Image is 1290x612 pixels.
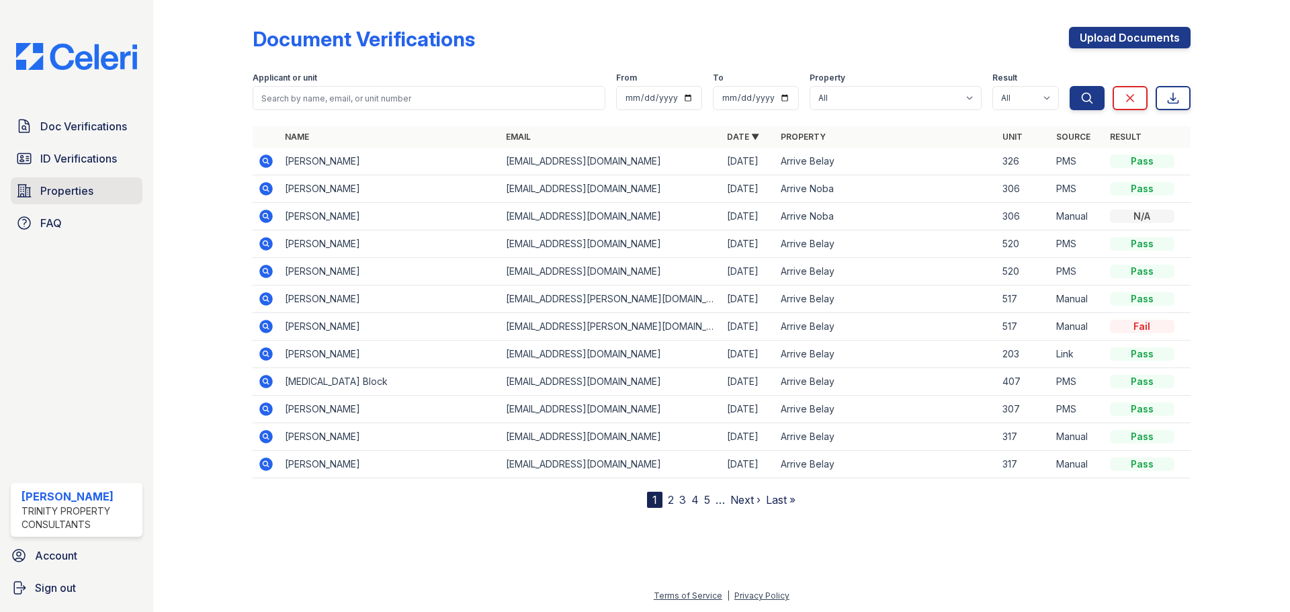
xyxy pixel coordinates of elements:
td: Manual [1051,451,1105,478]
a: 5 [704,493,710,507]
a: Privacy Policy [734,591,789,601]
td: [EMAIL_ADDRESS][DOMAIN_NAME] [501,258,722,286]
a: Result [1110,132,1142,142]
td: [EMAIL_ADDRESS][DOMAIN_NAME] [501,423,722,451]
td: Arrive Belay [775,258,996,286]
td: [EMAIL_ADDRESS][DOMAIN_NAME] [501,230,722,258]
td: Arrive Belay [775,148,996,175]
td: [PERSON_NAME] [279,258,501,286]
td: PMS [1051,230,1105,258]
td: [EMAIL_ADDRESS][DOMAIN_NAME] [501,148,722,175]
td: PMS [1051,175,1105,203]
td: PMS [1051,368,1105,396]
div: Fail [1110,320,1174,333]
a: Doc Verifications [11,113,142,140]
div: Document Verifications [253,27,475,51]
td: [EMAIL_ADDRESS][DOMAIN_NAME] [501,368,722,396]
td: Manual [1051,286,1105,313]
a: Date ▼ [727,132,759,142]
td: [DATE] [722,396,775,423]
td: Arrive Belay [775,423,996,451]
a: FAQ [11,210,142,236]
div: Pass [1110,237,1174,251]
td: [PERSON_NAME] [279,203,501,230]
span: Sign out [35,580,76,596]
td: [DATE] [722,148,775,175]
span: Account [35,548,77,564]
td: Arrive Belay [775,368,996,396]
a: ID Verifications [11,145,142,172]
td: [EMAIL_ADDRESS][DOMAIN_NAME] [501,451,722,478]
td: [PERSON_NAME] [279,423,501,451]
td: 307 [997,396,1051,423]
td: [DATE] [722,258,775,286]
td: [PERSON_NAME] [279,313,501,341]
div: N/A [1110,210,1174,223]
td: [EMAIL_ADDRESS][PERSON_NAME][DOMAIN_NAME] [501,313,722,341]
td: [PERSON_NAME] [279,341,501,368]
td: Link [1051,341,1105,368]
label: To [713,73,724,83]
a: Property [781,132,826,142]
td: [EMAIL_ADDRESS][PERSON_NAME][DOMAIN_NAME] [501,286,722,313]
td: 517 [997,313,1051,341]
span: Properties [40,183,93,199]
a: Sign out [5,574,148,601]
td: [PERSON_NAME] [279,230,501,258]
div: Pass [1110,292,1174,306]
td: 520 [997,230,1051,258]
div: Trinity Property Consultants [21,505,137,531]
label: From [616,73,637,83]
a: Properties [11,177,142,204]
a: 2 [668,493,674,507]
td: PMS [1051,258,1105,286]
div: | [727,591,730,601]
td: [DATE] [722,368,775,396]
td: Arrive Noba [775,175,996,203]
td: [PERSON_NAME] [279,396,501,423]
a: Unit [1002,132,1023,142]
input: Search by name, email, or unit number [253,86,605,110]
td: PMS [1051,396,1105,423]
td: 326 [997,148,1051,175]
span: ID Verifications [40,150,117,167]
td: Manual [1051,423,1105,451]
td: [PERSON_NAME] [279,451,501,478]
td: 517 [997,286,1051,313]
td: [DATE] [722,230,775,258]
label: Result [992,73,1017,83]
span: Doc Verifications [40,118,127,134]
div: Pass [1110,155,1174,168]
a: Email [506,132,531,142]
a: 3 [679,493,686,507]
td: [EMAIL_ADDRESS][DOMAIN_NAME] [501,396,722,423]
span: FAQ [40,215,62,231]
a: Upload Documents [1069,27,1191,48]
td: 317 [997,451,1051,478]
td: Arrive Noba [775,203,996,230]
a: Source [1056,132,1090,142]
td: 306 [997,203,1051,230]
td: Manual [1051,313,1105,341]
div: 1 [647,492,662,508]
td: [DATE] [722,313,775,341]
td: [EMAIL_ADDRESS][DOMAIN_NAME] [501,203,722,230]
td: [DATE] [722,451,775,478]
td: 520 [997,258,1051,286]
a: Terms of Service [654,591,722,601]
a: Account [5,542,148,569]
td: [PERSON_NAME] [279,148,501,175]
td: [DATE] [722,286,775,313]
td: [DATE] [722,341,775,368]
td: [DATE] [722,175,775,203]
td: Manual [1051,203,1105,230]
div: Pass [1110,430,1174,443]
label: Applicant or unit [253,73,317,83]
a: Last » [766,493,795,507]
td: Arrive Belay [775,313,996,341]
td: [EMAIL_ADDRESS][DOMAIN_NAME] [501,175,722,203]
td: [DATE] [722,203,775,230]
td: Arrive Belay [775,230,996,258]
a: 4 [691,493,699,507]
label: Property [810,73,845,83]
